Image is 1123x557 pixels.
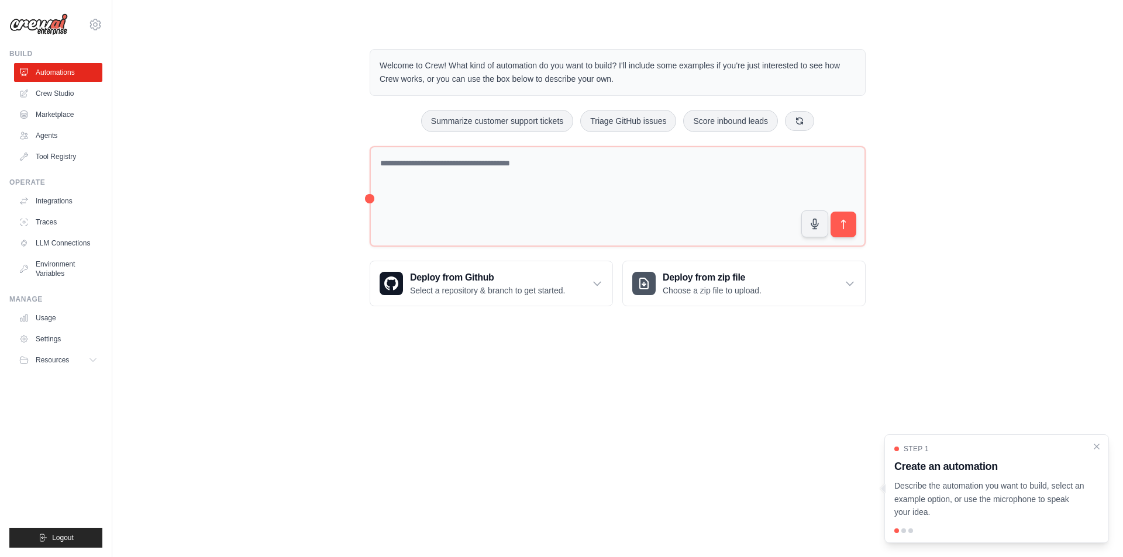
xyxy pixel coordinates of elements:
a: Automations [14,63,102,82]
div: Build [9,49,102,58]
p: Welcome to Crew! What kind of automation do you want to build? I'll include some examples if you'... [380,59,856,86]
p: Choose a zip file to upload. [663,285,762,296]
h3: Deploy from zip file [663,271,762,285]
button: Summarize customer support tickets [421,110,573,132]
a: Settings [14,330,102,348]
a: Tool Registry [14,147,102,166]
div: Operate [9,178,102,187]
a: Agents [14,126,102,145]
a: Marketplace [14,105,102,124]
a: Crew Studio [14,84,102,103]
button: Score inbound leads [683,110,778,132]
a: Integrations [14,192,102,210]
span: Resources [36,355,69,365]
img: Logo [9,13,68,36]
div: Manage [9,295,102,304]
button: Close walkthrough [1092,442,1101,451]
h3: Deploy from Github [410,271,565,285]
p: Select a repository & branch to get started. [410,285,565,296]
span: Logout [52,533,74,542]
a: Usage [14,309,102,327]
a: LLM Connections [14,234,102,252]
h3: Create an automation [894,458,1085,475]
a: Environment Variables [14,255,102,283]
a: Traces [14,213,102,231]
iframe: Chat Widget [1065,501,1123,557]
button: Triage GitHub issues [580,110,676,132]
button: Logout [9,528,102,548]
p: Describe the automation you want to build, select an example option, or use the microphone to spe... [894,479,1085,519]
span: Step 1 [904,444,929,454]
button: Resources [14,351,102,369]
